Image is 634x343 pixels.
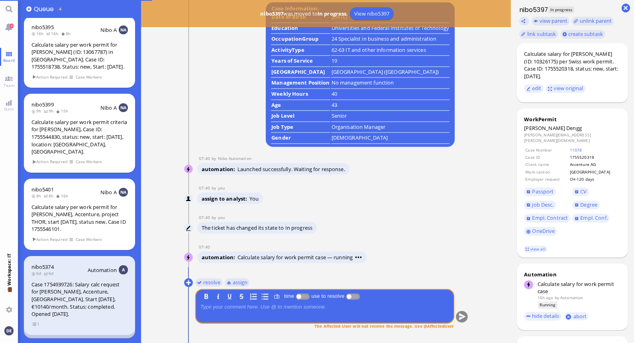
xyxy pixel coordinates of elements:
p-inputswitch: Log time spent [295,293,310,299]
button: view original [546,84,586,93]
span: Team [2,83,17,88]
td: Job Level [271,112,330,122]
runbook-parameter-view: Universities and Federal Institutes of Technology [332,24,449,32]
a: Degree [572,201,599,209]
img: Nibo Automation [185,165,193,174]
a: Empl. Contract [524,214,570,223]
span: 07:40 [199,215,212,220]
a: view all [524,246,547,252]
img: NA [119,188,128,197]
span: • [355,254,357,261]
span: In progress [548,6,574,13]
td: Client name [525,161,568,168]
td: Weekly Hours [271,90,330,100]
a: CV [572,187,589,196]
span: automation [202,166,238,173]
a: Empl. Conf. [572,214,610,223]
span: 6 [10,24,14,28]
b: nibo5397 [260,10,283,17]
span: by [212,156,218,161]
span: 07:40 [199,156,212,161]
a: View nibo5397 [350,7,394,20]
td: Age [271,101,330,111]
span: Case Workers [75,158,102,165]
button: U [225,292,234,301]
span: Case Workers [75,236,102,243]
span: 16h ago [538,295,554,300]
button: unlink parent [572,17,614,26]
span: nibo5399 [31,101,54,108]
button: view parent [532,17,570,26]
p-inputswitch: use to resolve [346,293,360,299]
span: den.ezhukattil@bluelakelegal.com [218,215,225,220]
td: Case Number [525,147,568,153]
span: Nibo A [100,189,117,196]
span: by [212,185,218,191]
a: OneDrive [524,227,557,236]
div: Calculate salary per work permit for [PERSON_NAME], Accenture, project THOR, start [DATE], status... [31,203,128,233]
span: Job Desc. [532,201,554,208]
span: The ticket has changed its state to In progress [202,224,312,231]
span: view 1 items [32,321,40,327]
runbook-parameter-view: 43 [332,101,337,108]
span: 07:40 [199,185,212,191]
runbook-parameter-view: 40 [332,90,337,97]
span: 💼 Workspace: IT [6,286,12,304]
td: 1755520318 [569,154,620,160]
span: 16h [46,31,61,36]
span: nibo5395 [31,24,54,31]
td: Education [271,24,330,34]
runbook-parameter-view: Senior [332,112,347,119]
div: Calculate salary for work permit case [538,280,621,295]
span: Calculate salary for work permit case — running [238,254,362,261]
span: 9h [31,108,44,114]
div: WorkPermit [524,116,620,123]
td: Management Position [271,79,330,89]
span: by [212,215,218,220]
td: [GEOGRAPHIC_DATA] [271,68,330,78]
span: CV [580,188,587,195]
a: Passport [524,187,556,196]
span: 07:40 [199,244,212,250]
span: Nibo A [100,104,117,111]
td: CH-120 days [569,176,620,182]
span: Degree [580,201,597,208]
span: Nibo A [100,26,117,34]
td: ActivityType [271,46,330,56]
div: Case 1754939726: Salary calc request for [PERSON_NAME], Accenture, [GEOGRAPHIC_DATA]. Start [DATE... [31,281,128,318]
td: Employer request [525,176,568,182]
td: Accenture AG [569,161,620,168]
span: by [555,295,559,300]
runbook-parameter-view: 62-63 IT and other information services [332,46,426,53]
img: You [4,326,13,335]
span: Case Workers [75,74,102,81]
span: 8h [44,193,56,199]
b: In progress [318,10,346,17]
button: abort [564,312,589,321]
span: Queue [34,4,57,14]
span: Empl. Contract [532,214,568,221]
a: Job Desc. [524,201,556,209]
button: resolve [195,278,222,287]
label: time [283,293,296,299]
img: You [185,224,193,233]
td: Gender [271,134,330,144]
td: [GEOGRAPHIC_DATA] [569,169,620,175]
span: Dengg [566,124,582,132]
span: Stats [2,106,16,112]
span: assign to analyst [202,195,249,202]
a: nibo5401 [31,186,54,193]
button: B [202,292,210,301]
button: S [237,292,246,301]
td: Case ID [525,154,568,160]
a: nibo5374 [31,263,54,270]
span: Launched successfully. Waiting for response. [238,166,345,173]
span: Running [538,302,557,308]
img: You [185,195,193,203]
span: 6d [44,270,56,276]
runbook-parameter-view: 24 Specialist in business and administration [332,35,437,42]
runbook-parameter-view: No management function [332,79,394,86]
span: 15h [56,108,71,114]
span: 16h [56,193,71,199]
